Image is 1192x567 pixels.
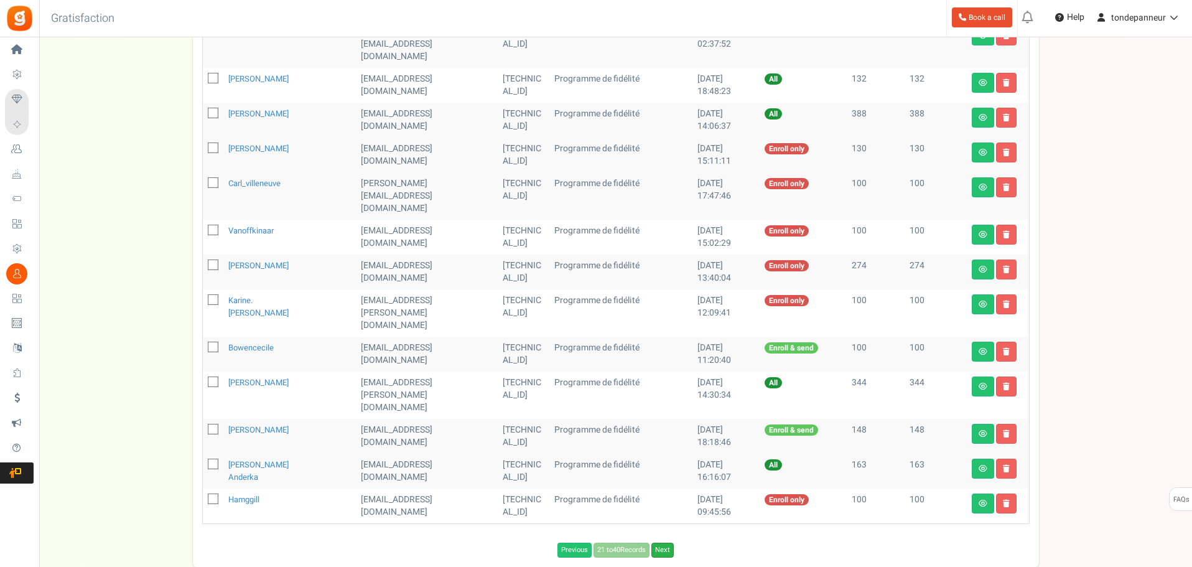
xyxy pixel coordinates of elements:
td: Programme de fidélité [549,68,692,103]
td: Programme de fidélité [549,138,692,172]
a: [PERSON_NAME] [228,143,289,154]
i: Delete user [1003,500,1010,507]
td: [DATE] 14:06:37 [692,103,760,138]
td: [EMAIL_ADDRESS][DOMAIN_NAME] [356,138,497,172]
td: [TECHNICAL_ID] [498,337,550,372]
td: [DATE] 15:11:11 [692,138,760,172]
td: 148 [847,419,905,454]
i: Delete user [1003,383,1010,390]
td: 100 [905,489,966,523]
td: [EMAIL_ADDRESS][DOMAIN_NAME] [356,337,497,372]
a: [PERSON_NAME] Anderka [228,459,289,483]
i: Delete user [1003,266,1010,273]
td: [DATE] 18:48:23 [692,68,760,103]
td: [EMAIL_ADDRESS][DOMAIN_NAME] [356,489,497,523]
td: [TECHNICAL_ID] [498,220,550,255]
span: All [765,108,782,119]
span: All [765,377,782,388]
td: 344 [847,372,905,419]
td: Programme de fidélité [549,103,692,138]
td: Programme de fidélité [549,372,692,419]
td: 100 [905,289,966,337]
i: View details [979,383,987,390]
td: [TECHNICAL_ID] [498,255,550,289]
i: Delete user [1003,114,1010,121]
td: 100 [847,220,905,255]
td: 344 [905,372,966,419]
td: [DATE] 18:18:46 [692,419,760,454]
i: Delete user [1003,430,1010,438]
td: 130 [847,138,905,172]
a: [PERSON_NAME] [228,260,289,271]
td: [PERSON_NAME][EMAIL_ADDRESS][DOMAIN_NAME] [356,172,497,220]
a: Help [1050,7,1089,27]
td: [TECHNICAL_ID] [498,138,550,172]
td: [EMAIL_ADDRESS][DOMAIN_NAME] [356,103,497,138]
td: [EMAIL_ADDRESS][DOMAIN_NAME] [356,220,497,255]
td: 100 [905,337,966,372]
i: View details [979,348,987,355]
td: [TECHNICAL_ID] [498,454,550,489]
span: All [765,73,782,85]
td: [TECHNICAL_ID] [498,372,550,419]
span: Enroll only [765,225,809,237]
td: [DATE] 09:45:56 [692,489,760,523]
i: View details [979,465,987,472]
td: [TECHNICAL_ID] [498,489,550,523]
td: Programme de fidélité [549,255,692,289]
td: 388 [905,103,966,138]
td: [EMAIL_ADDRESS][PERSON_NAME][DOMAIN_NAME] [356,289,497,337]
td: [TECHNICAL_ID] [498,289,550,337]
span: Enroll only [765,143,809,154]
td: [DATE] 12:09:41 [692,289,760,337]
span: Enroll only [765,178,809,189]
td: 163 [847,454,905,489]
td: 132 [905,68,966,103]
a: [PERSON_NAME] [228,108,289,119]
td: Programme de fidélité [549,172,692,220]
td: 130 [905,138,966,172]
span: tondepanneur [1111,11,1166,24]
td: [DATE] 15:02:29 [692,220,760,255]
span: Enroll & send [765,342,818,354]
td: [DATE] 17:47:46 [692,172,760,220]
td: [PERSON_NAME][EMAIL_ADDRESS][DOMAIN_NAME] [356,21,497,68]
span: FAQs [1173,488,1190,512]
img: Gratisfaction [6,4,34,32]
i: View details [979,149,987,156]
a: bowencecile [228,342,274,354]
i: View details [979,266,987,273]
i: View details [979,231,987,238]
td: [TECHNICAL_ID] [498,172,550,220]
i: Delete user [1003,149,1010,156]
td: 274 [847,255,905,289]
td: [TECHNICAL_ID] [498,21,550,68]
td: 100 [905,220,966,255]
td: [TECHNICAL_ID] [498,419,550,454]
i: View details [979,79,987,87]
td: [TECHNICAL_ID] [498,103,550,138]
i: Delete user [1003,231,1010,238]
a: Book a call [952,7,1012,27]
td: 274 [905,255,966,289]
td: [DATE] 02:37:52 [692,21,760,68]
span: Enroll only [765,295,809,306]
a: Previous [557,543,592,558]
a: [PERSON_NAME] [228,424,289,436]
i: Delete user [1003,301,1010,308]
td: Programme de fidélité [549,289,692,337]
td: 100 [905,172,966,220]
a: [PERSON_NAME] [228,73,289,85]
td: [EMAIL_ADDRESS][DOMAIN_NAME] [356,419,497,454]
td: [DATE] 14:30:34 [692,372,760,419]
a: vanoffkinaar [228,225,274,237]
td: 100 [847,337,905,372]
i: Delete user [1003,348,1010,355]
i: View details [979,114,987,121]
td: 148 [905,419,966,454]
i: Delete user [1003,79,1010,87]
i: View details [979,500,987,507]
td: 388 [847,103,905,138]
a: karine.[PERSON_NAME] [228,294,289,319]
td: 100 [847,289,905,337]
